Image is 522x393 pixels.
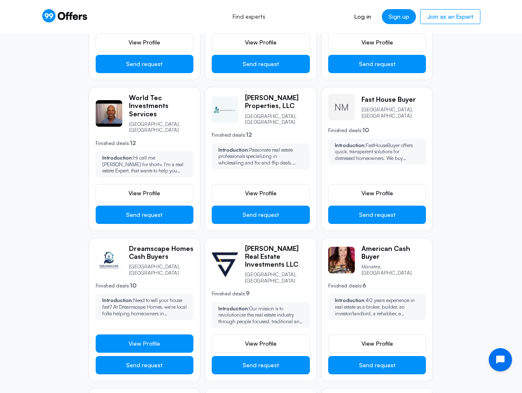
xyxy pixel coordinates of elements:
span: 10 [362,126,369,133]
a: View Profile [328,33,426,52]
img: Clint Sams [212,251,238,278]
span: NM [334,101,349,114]
p: World Tec Investments services [129,94,194,118]
button: Send request [212,55,310,73]
img: Maher Ghazaleh [96,247,122,273]
p: Finished deals: [328,127,426,133]
p: [GEOGRAPHIC_DATA], [GEOGRAPHIC_DATA] [129,121,194,133]
span: 12 [246,131,252,138]
button: Send request [96,206,194,224]
span: View Profile [361,339,393,348]
a: Sign up [382,9,416,24]
span: View Profile [245,38,277,47]
button: Send request [328,356,426,374]
p: Dreamscape Homes Cash Buyers [129,245,194,260]
a: View Profile [96,184,194,202]
span: View Profile [245,339,277,348]
p: [GEOGRAPHIC_DATA], [GEOGRAPHIC_DATA] [129,264,194,276]
p: FastHouseBuyer offers quick, transparent solutions for distressed homeowners. We buy properties a... [335,142,420,162]
p: Passionate real estate professionals specializing in wholesaling and fix-and-flip deals. Helping ... [218,147,303,166]
a: View Profile [328,334,426,353]
p: [GEOGRAPHIC_DATA], [GEOGRAPHIC_DATA] [245,113,310,125]
button: Send request [328,55,426,73]
span: View Profile [361,189,393,197]
a: View Profile [212,334,310,353]
strong: Introduction: [335,142,366,148]
span: View Profile [129,38,160,47]
button: Send request [328,206,426,224]
a: Log in [348,9,377,24]
span: View Profile [361,38,393,47]
p: Hi call me [PERSON_NAME] for short< I'm a real estate Expert, that wants to help you with any pro... [102,155,187,174]
img: Divina Maruca [328,247,355,273]
a: View Profile [212,33,310,52]
p: [PERSON_NAME] Real Estate Investments LLC [245,245,310,269]
span: View Profile [129,189,160,197]
p: Fast House Buyer [361,96,426,103]
p: 40 years experience in real estate as a broker, builder, an investor/landlord, a rehabber, a mort... [335,297,420,317]
strong: Introduction: [218,147,249,153]
a: View Profile [96,334,194,353]
span: 10 [130,282,136,289]
a: View Profile [212,184,310,202]
img: Twanika Sauls [212,96,238,123]
a: Find experts [223,7,275,26]
a: View Profile [328,184,426,202]
p: Need to sell your house fast? At Dreamscape Homes, we’re local folks helping homeowners in [GEOGR... [102,297,187,317]
span: 9 [246,290,250,297]
p: Finished deals: [212,290,310,297]
strong: Introduction: [102,155,133,161]
p: Finished deals: [212,132,310,138]
button: Send request [212,206,310,224]
span: View Profile [129,339,160,348]
p: Our mission is to revolutionize the real estate industry through people focused, traditional and ... [218,305,303,325]
button: Send request [212,356,310,374]
p: Finished deals: [328,282,426,289]
p: American Cash Buyer [361,245,426,260]
strong: Introduction: [218,305,249,312]
span: 12 [130,139,136,146]
img: Joseph Brown [96,100,122,127]
button: Send request [96,356,194,374]
p: Finished deals: [96,282,194,289]
a: View Profile [96,33,194,52]
strong: Introduction: [102,297,133,303]
p: Manatee, [GEOGRAPHIC_DATA] [361,264,426,276]
p: [GEOGRAPHIC_DATA], [GEOGRAPHIC_DATA] [245,272,310,284]
a: Join as an Expert [420,9,480,24]
p: [GEOGRAPHIC_DATA], [GEOGRAPHIC_DATA] [361,107,426,119]
span: View Profile [245,189,277,197]
strong: Introduction: [335,297,366,303]
p: [PERSON_NAME] Properties, LLC [245,94,310,110]
p: Finished deals: [96,140,194,146]
button: Send request [96,55,194,73]
span: 6 [362,282,366,289]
